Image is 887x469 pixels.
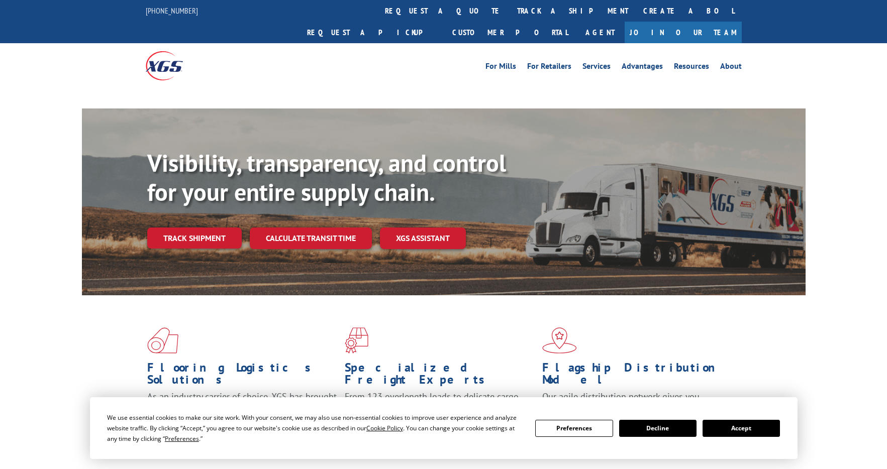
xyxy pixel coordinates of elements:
[90,397,798,459] div: Cookie Consent Prompt
[619,420,697,437] button: Decline
[380,227,466,249] a: XGS ASSISTANT
[575,22,625,43] a: Agent
[147,362,337,391] h1: Flooring Logistics Solutions
[527,62,571,73] a: For Retailers
[542,362,732,391] h1: Flagship Distribution Model
[165,434,199,443] span: Preferences
[107,412,523,444] div: We use essential cookies to make our site work. With your consent, we may also use non-essential ...
[250,227,372,249] a: Calculate transit time
[345,391,535,435] p: From 123 overlength loads to delicate cargo, our experienced staff knows the best way to move you...
[300,22,445,43] a: Request a pickup
[147,227,242,249] a: Track shipment
[445,22,575,43] a: Customer Portal
[535,420,613,437] button: Preferences
[542,391,727,414] span: Our agile distribution network gives you nationwide inventory management on demand.
[720,62,742,73] a: About
[674,62,709,73] a: Resources
[147,391,337,426] span: As an industry carrier of choice, XGS has brought innovation and dedication to flooring logistics...
[625,22,742,43] a: Join Our Team
[146,6,198,16] a: [PHONE_NUMBER]
[703,420,780,437] button: Accept
[147,327,178,354] img: xgs-icon-total-supply-chain-intelligence-red
[582,62,611,73] a: Services
[622,62,663,73] a: Advantages
[485,62,516,73] a: For Mills
[366,424,403,432] span: Cookie Policy
[345,362,535,391] h1: Specialized Freight Experts
[542,327,577,354] img: xgs-icon-flagship-distribution-model-red
[345,327,368,354] img: xgs-icon-focused-on-flooring-red
[147,147,506,207] b: Visibility, transparency, and control for your entire supply chain.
